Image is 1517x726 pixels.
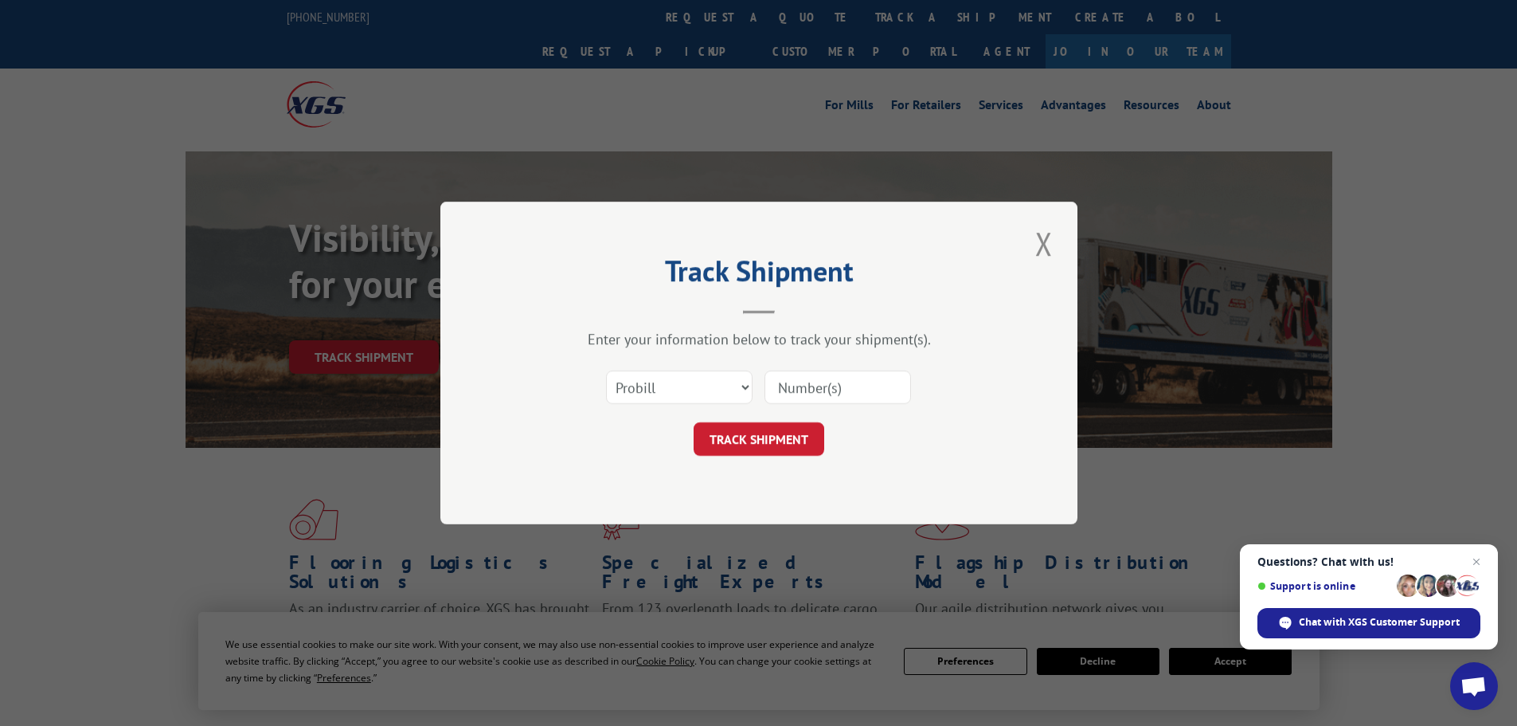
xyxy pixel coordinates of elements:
[1450,662,1498,710] a: Open chat
[764,371,911,404] input: Number(s)
[1257,580,1391,592] span: Support is online
[520,260,998,290] h2: Track Shipment
[1030,222,1058,265] button: Close modal
[520,330,998,348] div: Enter your information below to track your shipment(s).
[1299,615,1460,630] span: Chat with XGS Customer Support
[694,422,824,456] button: TRACK SHIPMENT
[1257,555,1480,568] span: Questions? Chat with us!
[1257,608,1480,638] span: Chat with XGS Customer Support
